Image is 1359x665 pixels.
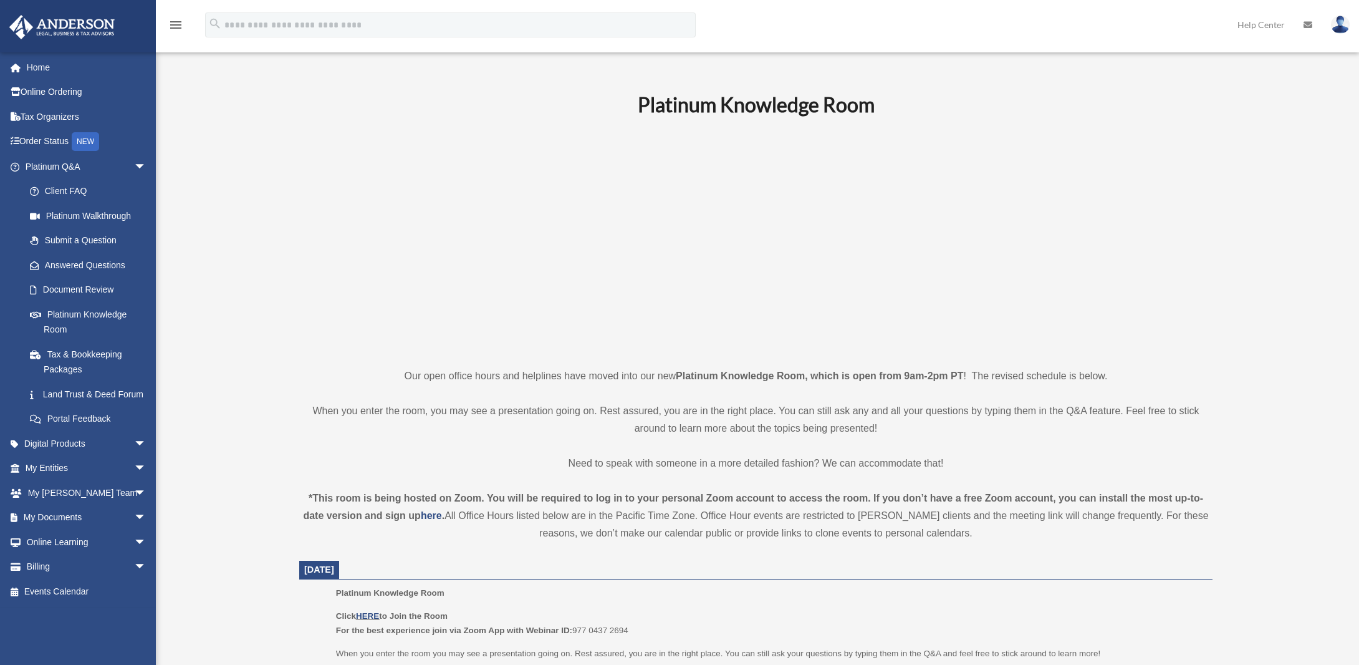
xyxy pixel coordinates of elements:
span: arrow_drop_down [134,530,159,555]
a: Events Calendar [9,579,165,604]
a: Platinum Walkthrough [17,203,165,228]
a: Online Learningarrow_drop_down [9,530,165,555]
b: For the best experience join via Zoom App with Webinar ID: [336,626,572,635]
a: menu [168,22,183,32]
div: All Office Hours listed below are in the Pacific Time Zone. Office Hour events are restricted to ... [299,490,1213,542]
b: Platinum Knowledge Room [638,92,875,117]
strong: *This room is being hosted on Zoom. You will be required to log in to your personal Zoom account ... [303,493,1203,521]
span: arrow_drop_down [134,555,159,580]
span: [DATE] [304,565,334,575]
b: Click to Join the Room [336,611,448,621]
p: Our open office hours and helplines have moved into our new ! The revised schedule is below. [299,367,1213,385]
a: My [PERSON_NAME] Teamarrow_drop_down [9,480,165,505]
a: here [421,510,442,521]
i: menu [168,17,183,32]
p: 977 0437 2694 [336,609,1204,638]
p: When you enter the room, you may see a presentation going on. Rest assured, you are in the right ... [299,402,1213,437]
img: User Pic [1331,16,1350,34]
span: arrow_drop_down [134,154,159,180]
span: arrow_drop_down [134,480,159,506]
a: Online Ordering [9,80,165,105]
img: Anderson Advisors Platinum Portal [6,15,118,39]
a: Tax & Bookkeeping Packages [17,342,165,382]
a: Order StatusNEW [9,129,165,155]
p: Need to speak with someone in a more detailed fashion? We can accommodate that! [299,455,1213,472]
a: Submit a Question [17,228,165,253]
span: Platinum Knowledge Room [336,588,444,598]
strong: . [442,510,444,521]
a: Home [9,55,165,80]
a: Answered Questions [17,253,165,278]
a: My Documentsarrow_drop_down [9,505,165,530]
a: Portal Feedback [17,407,165,432]
a: Platinum Knowledge Room [17,302,159,342]
strong: Platinum Knowledge Room, which is open from 9am-2pm PT [676,371,963,381]
a: Platinum Q&Aarrow_drop_down [9,154,165,179]
a: HERE [356,611,379,621]
span: arrow_drop_down [134,505,159,531]
a: Billingarrow_drop_down [9,555,165,580]
iframe: 231110_Toby_KnowledgeRoom [569,133,943,344]
i: search [208,17,222,31]
a: Client FAQ [17,179,165,204]
a: Document Review [17,278,165,303]
a: Digital Productsarrow_drop_down [9,431,165,456]
a: Land Trust & Deed Forum [17,382,165,407]
span: arrow_drop_down [134,431,159,457]
a: My Entitiesarrow_drop_down [9,456,165,481]
span: arrow_drop_down [134,456,159,482]
a: Tax Organizers [9,104,165,129]
div: NEW [72,132,99,151]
